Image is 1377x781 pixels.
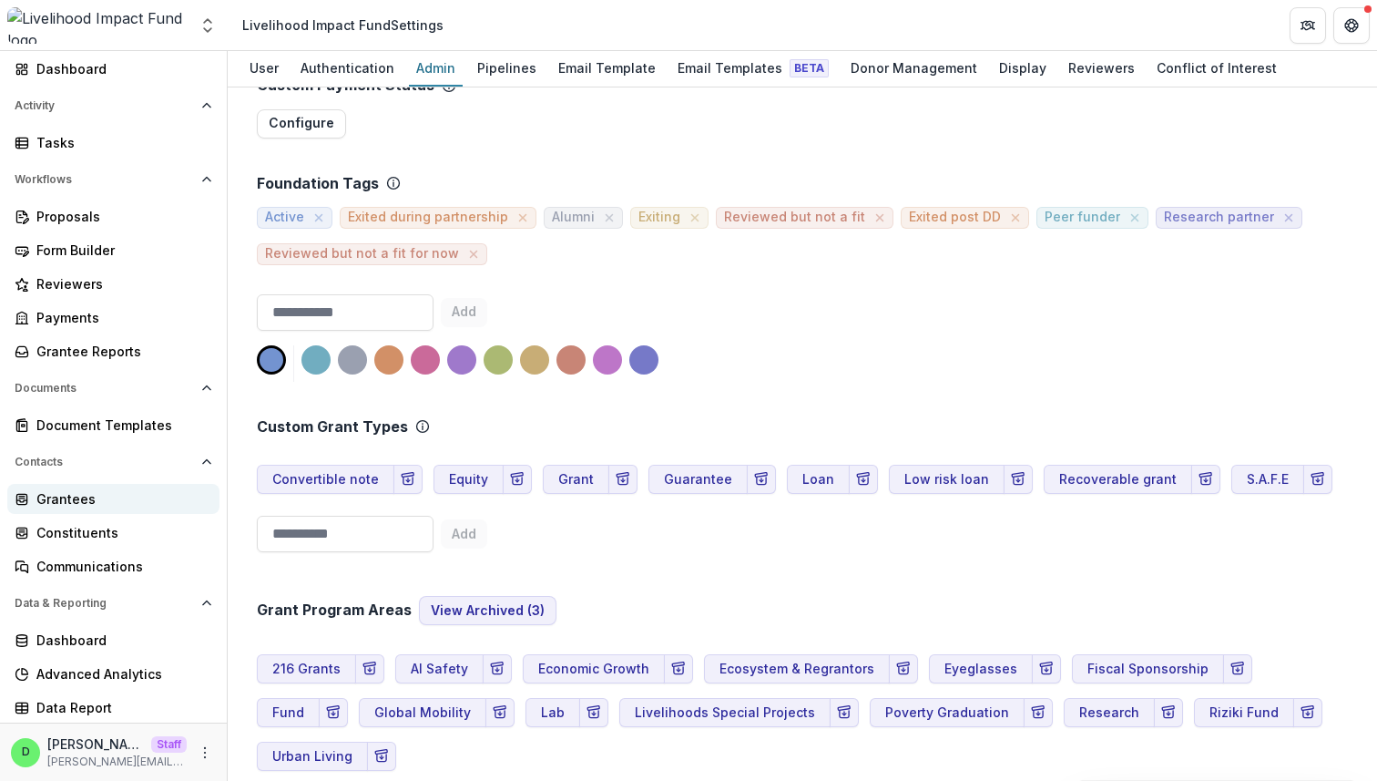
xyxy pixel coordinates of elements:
[464,245,483,263] button: close
[441,519,487,549] button: Add
[686,209,704,227] button: close
[1032,654,1061,683] button: Archive Program Area
[7,91,219,120] button: Open Activity
[409,55,463,81] div: Admin
[257,109,346,139] button: Configure
[15,597,194,610] span: Data & Reporting
[1191,465,1220,494] button: Archive Grant Type
[235,12,451,38] nav: breadcrumb
[242,51,286,87] a: User
[483,654,512,683] button: Archive Program Area
[7,54,219,84] a: Dashboard
[608,465,637,494] button: Archive Grant Type
[7,269,219,299] a: Reviewers
[409,51,463,87] a: Admin
[929,654,1033,683] button: Eyeglasses
[992,51,1054,87] a: Display
[7,235,219,265] a: Form Builder
[36,274,205,293] div: Reviewers
[871,209,889,227] button: close
[36,207,205,226] div: Proposals
[7,374,219,403] button: Open Documents
[257,742,368,771] button: Urban Living
[348,210,508,225] span: Exited during partnership
[1061,55,1142,81] div: Reviewers
[1149,51,1284,87] a: Conflict of Interest
[257,601,412,619] h2: Grant Program Areas
[514,209,532,227] button: close
[36,631,205,650] div: Dashboard
[36,342,205,361] div: Grantee Reports
[355,654,384,683] button: Archive Program Area
[367,742,396,771] button: Archive Program Area
[600,209,618,227] button: close
[790,59,829,77] span: Beta
[36,698,205,717] div: Data Report
[15,99,194,112] span: Activity
[36,308,205,327] div: Payments
[1303,465,1332,494] button: Archive Grant Type
[724,210,865,225] span: Reviewed but not a fit
[36,416,205,435] div: Document Templates
[7,693,219,723] a: Data Report
[1072,654,1224,683] button: Fiscal Sponsorship
[319,698,348,727] button: Archive Program Area
[889,654,918,683] button: Archive Program Area
[747,465,776,494] button: Archive Grant Type
[870,698,1025,727] button: Poverty Graduation
[1280,209,1298,227] button: close
[195,7,220,44] button: Open entity switcher
[7,128,219,158] a: Tasks
[525,698,580,727] button: Lab
[293,51,402,87] a: Authentication
[7,659,219,689] a: Advanced Analytics
[830,698,859,727] button: Archive Program Area
[36,523,205,542] div: Constituents
[1290,7,1326,44] button: Partners
[393,465,423,494] button: Archive Grant Type
[36,241,205,260] div: Form Builder
[15,173,194,186] span: Workflows
[395,654,484,683] button: AI Safety
[242,55,286,81] div: User
[1064,698,1155,727] button: Research
[579,698,608,727] button: Archive Program Area
[257,418,408,436] h2: Custom Grant Types
[7,7,188,44] img: Livelihood Impact Fund logo
[619,698,831,727] button: Livelihoods Special Projects
[47,754,187,770] p: [PERSON_NAME][EMAIL_ADDRESS][DOMAIN_NAME]
[7,447,219,477] button: Open Contacts
[1149,55,1284,81] div: Conflict of Interest
[419,596,556,625] button: View Archived (3)
[470,55,544,81] div: Pipelines
[1126,209,1144,227] button: close
[1293,698,1322,727] button: Archive Program Area
[1223,654,1252,683] button: Archive Program Area
[36,59,205,78] div: Dashboard
[1164,210,1274,225] span: Research partner
[433,465,504,494] button: Equity
[36,664,205,683] div: Advanced Analytics
[36,489,205,509] div: Grantees
[441,298,487,327] button: Add
[551,51,663,87] a: Email Template
[36,557,205,576] div: Communications
[7,165,219,194] button: Open Workflows
[648,465,748,494] button: Guarantee
[359,698,486,727] button: Global Mobility
[151,736,187,753] p: Staff
[257,654,356,683] button: 216 Grants
[310,209,328,227] button: close
[7,484,219,514] a: Grantees
[15,456,194,468] span: Contacts
[7,551,219,581] a: Communications
[1154,698,1183,727] button: Archive Program Area
[7,589,219,618] button: Open Data & Reporting
[47,735,144,754] p: [PERSON_NAME]
[552,210,595,225] span: Alumni
[257,698,320,727] button: Fund
[1194,698,1294,727] button: Riziki Fund
[1006,209,1025,227] button: close
[670,51,836,87] a: Email Templates Beta
[909,210,1001,225] span: Exited post DD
